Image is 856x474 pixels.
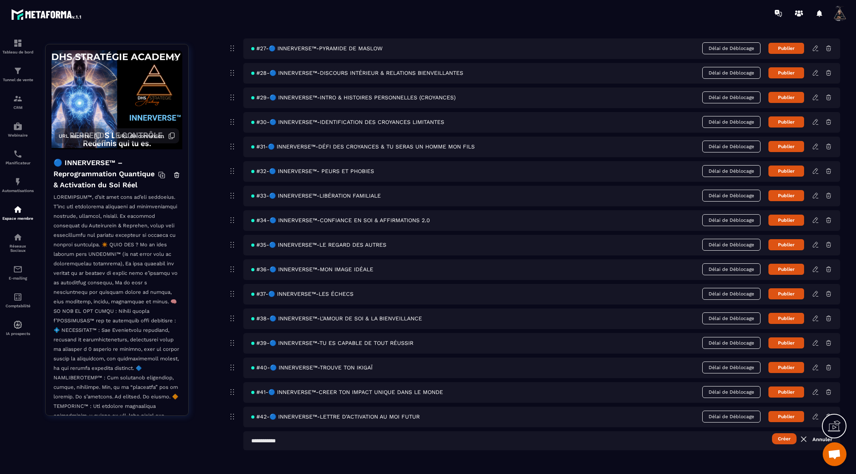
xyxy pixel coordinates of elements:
[702,91,760,103] span: Délai de Déblocage
[768,43,804,54] button: Publier
[768,67,804,78] button: Publier
[2,276,34,280] p: E-mailing
[11,7,82,21] img: logo
[702,239,760,251] span: Délai de Déblocage
[702,288,760,300] span: Délai de Déblocage
[823,442,846,466] a: Ouvrir le chat
[2,216,34,221] p: Espace membre
[13,292,23,302] img: accountant
[702,190,760,202] span: Délai de Déblocage
[251,315,422,322] span: #38-🔵 INNERVERSE™-L’AMOUR DE SOI & LA BIENVEILLANCE
[251,119,444,125] span: #30-🔵 INNERVERSE™-IDENTIFICATION DES CROYANCES LIMITANTES
[13,122,23,131] img: automations
[251,70,463,76] span: #28-🔵 INNERVERSE™-DISCOURS INTÉRIEUR & RELATIONS BIENVEILLANTES
[799,434,832,444] a: Annuler
[768,337,804,348] button: Publier
[13,149,23,159] img: scheduler
[2,244,34,253] p: Réseaux Sociaux
[702,116,760,128] span: Délai de Déblocage
[2,199,34,227] a: automationsautomationsEspace membre
[53,157,158,190] h4: 🔵 INNERVERSE™ – Reprogrammation Quantique & Activation du Soi Réel
[59,133,90,139] span: URL secrète
[2,143,34,171] a: schedulerschedulerPlanificateur
[768,264,804,275] button: Publier
[13,205,23,214] img: automations
[702,214,760,226] span: Délai de Déblocage
[2,286,34,314] a: accountantaccountantComptabilité
[2,331,34,336] p: IA prospects
[772,433,797,444] button: Créer
[13,66,23,76] img: formation
[768,215,804,226] button: Publier
[768,288,804,299] button: Publier
[702,312,760,324] span: Délai de Déblocage
[768,411,804,422] button: Publier
[55,128,105,143] button: URL secrète
[768,141,804,152] button: Publier
[118,133,164,139] span: URL de connexion
[13,320,23,329] img: automations
[251,340,413,346] span: #39-🔵 INNERVERSE™-TU ES CAPABLE DE TOUT RÉUSSIR
[2,171,34,199] a: automationsautomationsAutomatisations
[702,165,760,177] span: Délai de Déblocage
[2,259,34,286] a: emailemailE-mailing
[702,362,760,373] span: Délai de Déblocage
[2,188,34,193] p: Automatisations
[2,133,34,137] p: Webinaire
[768,313,804,324] button: Publier
[2,78,34,82] p: Tunnel de vente
[251,143,475,150] span: #31-🔵 INNERVERSE™-DÉFI DES CROYANCES & TU SERAS UN HOMME MON FILS
[768,362,804,373] button: Publier
[702,263,760,275] span: Délai de Déblocage
[702,67,760,79] span: Délai de Déblocage
[2,60,34,88] a: formationformationTunnel de vente
[768,239,804,250] button: Publier
[2,227,34,259] a: social-networksocial-networkRéseaux Sociaux
[2,304,34,308] p: Comptabilité
[768,190,804,201] button: Publier
[251,242,386,248] span: #35-🔵 INNERVERSE™-LE REGARD DES AUTRES
[702,42,760,54] span: Délai de Déblocage
[251,291,353,297] span: #37-🔵 INNERVERSE™-LES ÉCHECS
[13,265,23,274] img: email
[768,166,804,177] button: Publier
[702,337,760,349] span: Délai de Déblocage
[13,177,23,187] img: automations
[702,386,760,398] span: Délai de Déblocage
[2,116,34,143] a: automationsautomationsWebinaire
[13,232,23,242] img: social-network
[2,32,34,60] a: formationformationTableau de bord
[2,105,34,110] p: CRM
[702,411,760,423] span: Délai de Déblocage
[251,217,430,223] span: #34-🔵 INNERVERSE™-CONFIANCE EN SOI & AFFIRMATIONS 2.0
[52,50,182,149] img: background
[2,88,34,116] a: formationformationCRM
[13,38,23,48] img: formation
[251,168,374,174] span: #32-🔵 INNERVERSE™- PEURS ET PHOBIES
[702,141,760,152] span: Délai de Déblocage
[251,389,443,395] span: #41-🔵 INNERVERSE™-CREER TON IMPACT UNIQUE DANS LE MONDE
[114,128,179,143] button: URL de connexion
[2,161,34,165] p: Planificateur
[251,364,373,371] span: #40-🔵 INNERVERSE™-TROUVE TON IKIGAÏ
[251,94,456,101] span: #29-🔵 INNERVERSE™-INTRO & HISTOIRES PERSONNELLES (CROYANCES)
[768,386,804,398] button: Publier
[2,50,34,54] p: Tableau de bord
[13,94,23,103] img: formation
[251,413,420,420] span: #42-🔵 INNERVERSE™-LETTRE D’ACTIVATION AU MOI FUTUR
[251,45,382,51] span: #27-🔵 INNERVERSE™-PYRAMIDE DE MASLOW
[251,266,373,272] span: #36-🔵 INNERVERSE™-MON IMAGE IDÉALE
[768,92,804,103] button: Publier
[251,192,381,199] span: #33-🔵 INNERVERSE™-LIBÉRATION FAMILIALE
[768,116,804,128] button: Publier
